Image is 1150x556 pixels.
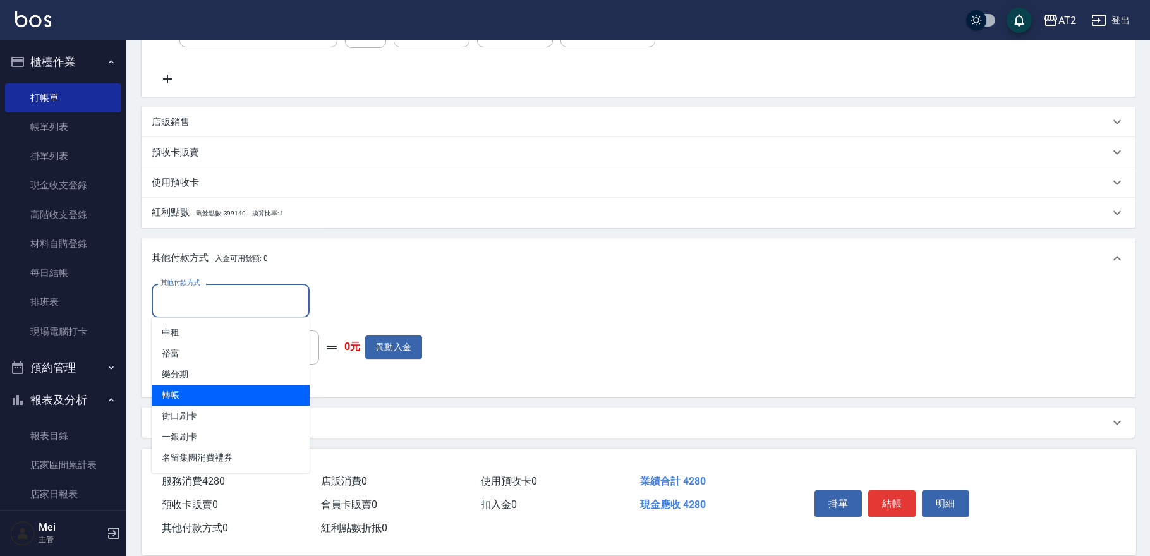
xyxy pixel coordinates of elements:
div: AT2 [1058,13,1076,28]
h5: Mei [39,521,103,534]
button: 預約管理 [5,351,121,384]
p: 預收卡販賣 [152,146,199,159]
img: Person [10,521,35,546]
a: 材料自購登錄 [5,229,121,258]
span: 現金應收 4280 [640,499,706,511]
span: 剩餘點數: 399140 [196,210,246,217]
button: AT2 [1038,8,1081,33]
span: 會員卡販賣 0 [321,499,377,511]
p: 店販銷售 [152,116,190,129]
button: 明細 [922,490,969,517]
a: 每日結帳 [5,258,121,287]
span: 換算比率: 1 [252,210,284,217]
div: 其他付款方式入金可用餘額: 0 [142,238,1135,279]
p: 使用預收卡 [152,176,199,190]
button: 異動入金 [365,335,422,359]
span: 轉帳 [152,385,310,406]
a: 高階收支登錄 [5,200,121,229]
span: 其他付款方式 0 [162,522,228,534]
span: 名留集團消費禮券 [152,447,310,468]
a: 店家日報表 [5,480,121,509]
div: 紅利點數剩餘點數: 399140換算比率: 1 [142,198,1135,228]
a: 排班表 [5,287,121,317]
img: Logo [15,11,51,27]
p: 主管 [39,534,103,545]
a: 掛單列表 [5,142,121,171]
p: 其他付款方式 [152,251,268,265]
a: 互助日報表 [5,509,121,538]
div: 使用預收卡 [142,167,1135,198]
span: 街口刷卡 [152,406,310,426]
div: 備註及來源 [142,408,1135,438]
div: 店販銷售 [142,107,1135,137]
a: 帳單列表 [5,112,121,142]
span: 扣入金 0 [481,499,517,511]
span: 紅利點數折抵 0 [321,522,387,534]
span: 業績合計 4280 [640,475,706,487]
label: 其他付款方式 [160,278,200,287]
button: 掛單 [814,490,862,517]
span: 店販消費 0 [321,475,367,487]
a: 現金收支登錄 [5,171,121,200]
a: 店家區間累計表 [5,450,121,480]
span: 裕富 [152,343,310,364]
span: 中租 [152,322,310,343]
button: 登出 [1086,9,1135,32]
button: 櫃檯作業 [5,45,121,78]
span: 入金可用餘額: 0 [215,254,269,263]
a: 報表目錄 [5,421,121,450]
span: 樂分期 [152,364,310,385]
a: 打帳單 [5,83,121,112]
span: 使用預收卡 0 [481,475,537,487]
span: 預收卡販賣 0 [162,499,218,511]
button: 結帳 [868,490,916,517]
a: 現場電腦打卡 [5,317,121,346]
div: 預收卡販賣 [142,137,1135,167]
p: 紅利點數 [152,206,284,220]
button: save [1007,8,1032,33]
strong: 0元 [344,341,360,354]
button: 報表及分析 [5,384,121,416]
span: 一銀刷卡 [152,426,310,447]
span: 服務消費 4280 [162,475,225,487]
